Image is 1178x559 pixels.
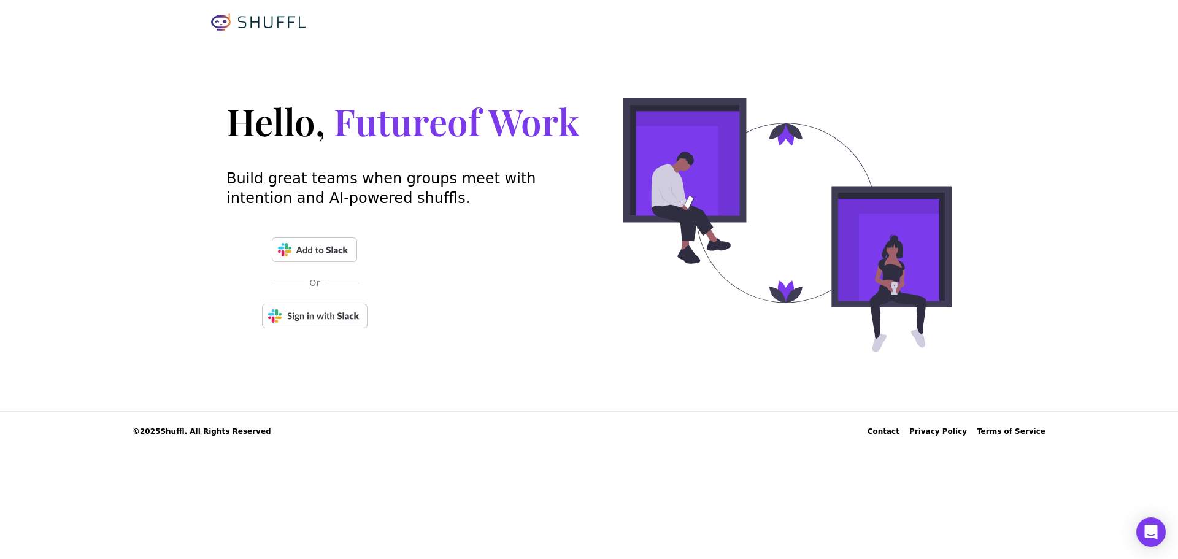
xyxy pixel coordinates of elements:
[1136,517,1166,547] div: Open Intercom Messenger
[447,96,579,145] span: of Work
[868,426,899,436] div: Contact
[226,98,579,144] h1: Hello,
[909,426,967,436] a: Privacy Policy
[304,277,325,289] span: Or
[133,426,271,436] span: © 2025 Shuffl. All Rights Reserved
[226,169,541,208] p: Build great teams when groups meet with intention and AI-powered shuffls.
[211,12,313,32] a: Shuffl
[977,426,1045,436] a: Terms of Service
[334,96,579,145] span: Future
